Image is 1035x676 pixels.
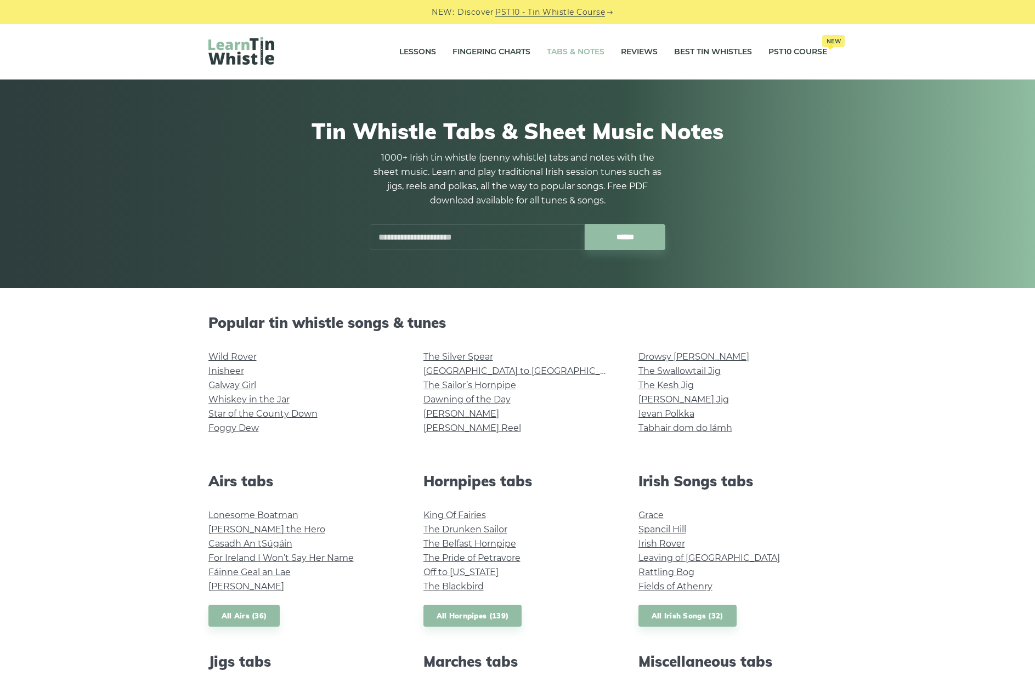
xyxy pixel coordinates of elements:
a: Fields of Athenry [638,581,712,592]
a: Inisheer [208,366,244,376]
a: Tabs & Notes [547,38,604,66]
a: Fingering Charts [453,38,530,66]
a: Galway Girl [208,380,256,390]
a: All Irish Songs (32) [638,605,737,627]
a: Fáinne Geal an Lae [208,567,291,577]
a: Drowsy [PERSON_NAME] [638,351,749,362]
a: All Hornpipes (139) [423,605,522,627]
span: New [822,35,845,47]
a: Spancil Hill [638,524,686,535]
a: Irish Rover [638,538,685,549]
a: For Ireland I Won’t Say Her Name [208,553,354,563]
a: Leaving of [GEOGRAPHIC_DATA] [638,553,780,563]
h2: Marches tabs [423,653,612,670]
a: The Silver Spear [423,351,493,362]
h1: Tin Whistle Tabs & Sheet Music Notes [208,118,827,144]
a: [GEOGRAPHIC_DATA] to [GEOGRAPHIC_DATA] [423,366,626,376]
a: Casadh An tSúgáin [208,538,292,549]
h2: Miscellaneous tabs [638,653,827,670]
a: Best Tin Whistles [674,38,752,66]
a: Ievan Polkka [638,408,694,419]
h2: Airs tabs [208,473,397,490]
a: Tabhair dom do lámh [638,423,732,433]
a: All Airs (36) [208,605,280,627]
img: LearnTinWhistle.com [208,37,274,65]
a: Off to [US_STATE] [423,567,499,577]
a: Foggy Dew [208,423,259,433]
a: [PERSON_NAME] [208,581,284,592]
a: Star of the County Down [208,408,318,419]
a: The Belfast Hornpipe [423,538,516,549]
a: [PERSON_NAME] the Hero [208,524,325,535]
a: [PERSON_NAME] Reel [423,423,521,433]
a: [PERSON_NAME] Jig [638,394,729,405]
h2: Hornpipes tabs [423,473,612,490]
h2: Jigs tabs [208,653,397,670]
a: Reviews [621,38,658,66]
a: The Drunken Sailor [423,524,507,535]
h2: Popular tin whistle songs & tunes [208,314,827,331]
a: Lessons [399,38,436,66]
a: King Of Fairies [423,510,486,520]
a: The Kesh Jig [638,380,694,390]
a: Whiskey in the Jar [208,394,290,405]
a: The Swallowtail Jig [638,366,721,376]
a: Dawning of the Day [423,394,511,405]
p: 1000+ Irish tin whistle (penny whistle) tabs and notes with the sheet music. Learn and play tradi... [370,151,666,208]
a: Rattling Bog [638,567,694,577]
a: [PERSON_NAME] [423,408,499,419]
a: Wild Rover [208,351,257,362]
a: The Sailor’s Hornpipe [423,380,516,390]
a: PST10 CourseNew [768,38,827,66]
a: Grace [638,510,664,520]
a: The Blackbird [423,581,484,592]
h2: Irish Songs tabs [638,473,827,490]
a: The Pride of Petravore [423,553,521,563]
a: Lonesome Boatman [208,510,298,520]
